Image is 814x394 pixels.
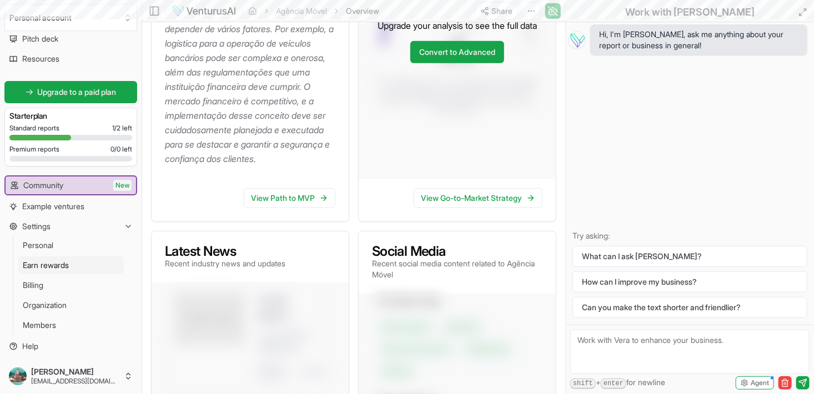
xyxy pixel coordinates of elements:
span: Example ventures [22,201,84,212]
span: Hi, I'm [PERSON_NAME], ask me anything about your report or business in general! [599,29,798,51]
a: Upgrade to a paid plan [4,81,137,103]
p: Upgrade your analysis to see the full data [378,19,537,32]
span: Pitch deck [22,33,58,44]
span: Agent [751,378,769,387]
p: Try asking: [572,230,807,241]
h3: Social Media [372,245,542,258]
span: Members [23,320,56,331]
a: Organization [18,296,124,314]
a: Convert to Advanced [410,41,504,63]
a: View Path to MVP [244,188,335,208]
p: Recent industry news and updates [165,258,285,269]
span: Personal [23,240,53,251]
span: Billing [23,280,43,291]
span: Standard reports [9,124,59,133]
a: Pitch deck [4,30,137,48]
button: Can you make the text shorter and friendlier? [572,297,807,318]
img: Vera [568,31,586,49]
kbd: enter [601,378,626,389]
button: Agent [736,376,774,390]
span: [EMAIL_ADDRESS][DOMAIN_NAME] [31,377,119,386]
button: Settings [4,218,137,235]
span: Help [22,341,38,352]
span: 1 / 2 left [112,124,132,133]
span: New [113,180,132,191]
span: 0 / 0 left [110,145,132,154]
span: Settings [22,221,51,232]
span: Resources [22,53,59,64]
h3: Latest News [165,245,285,258]
span: Premium reports [9,145,59,154]
a: Help [4,337,137,355]
button: What can I ask [PERSON_NAME]? [572,246,807,267]
span: Community [23,180,63,191]
a: Billing [18,276,124,294]
span: Earn rewards [23,260,69,271]
a: Members [18,316,124,334]
a: Resources [4,50,137,68]
a: Personal [18,236,124,254]
a: Example ventures [4,198,137,215]
button: How can I improve my business? [572,271,807,292]
a: CommunityNew [6,176,136,194]
button: [PERSON_NAME][EMAIL_ADDRESS][DOMAIN_NAME] [4,363,137,390]
a: View Go-to-Market Strategy [414,188,542,208]
p: Recent social media content related to Agência Móvel [372,258,542,280]
h3: Starter plan [9,110,132,122]
span: Organization [23,300,67,311]
a: Earn rewards [18,256,124,274]
span: Upgrade to a paid plan [38,87,117,98]
img: ALV-UjWzohPwfRRldomU6YTDBKmJ1nmm4R6LD6oR6vuDV3-TiNL18xZhrR6cEo3hjt-EJd96lE1qoEzxpc89Ff4N6JL3R6OgU... [9,367,27,385]
span: [PERSON_NAME] [31,367,119,377]
span: + for newline [570,377,665,389]
kbd: shift [570,378,596,389]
